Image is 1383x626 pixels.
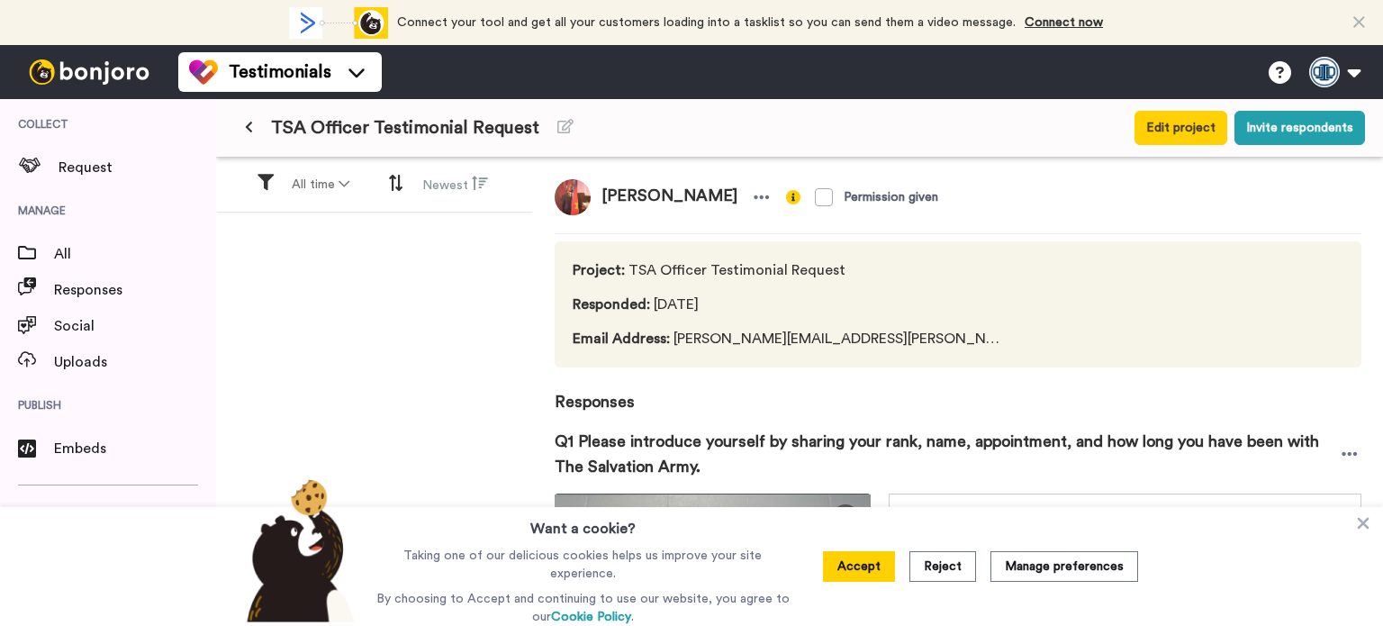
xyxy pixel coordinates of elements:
[573,331,670,346] span: Email Address :
[54,243,216,265] span: All
[59,157,216,178] span: Request
[844,188,938,206] div: Permission given
[230,478,364,622] img: bear-with-cookie.png
[990,551,1138,582] button: Manage preferences
[281,168,360,201] button: All time
[54,438,216,459] span: Embeds
[289,7,388,39] div: animation
[1134,111,1227,145] button: Edit project
[530,507,636,540] h3: Want a cookie?
[372,547,794,583] p: Taking one of our delicious cookies helps us improve your site experience.
[555,179,591,215] img: 1d884015-5f58-4205-8417-65acf132ea65.jpeg
[1234,111,1365,145] button: Invite respondents
[189,58,218,86] img: tm-color.svg
[573,294,1001,315] span: [DATE]
[372,590,794,626] p: By choosing to Accept and continuing to use our website, you agree to our .
[591,179,748,215] span: [PERSON_NAME]
[551,611,631,623] a: Cookie Policy
[786,190,800,204] img: info-yellow.svg
[22,59,157,85] img: bj-logo-header-white.svg
[555,429,1338,479] span: Q1 Please introduce yourself by sharing your rank, name, appointment, and how long you have been ...
[229,59,331,85] span: Testimonials
[909,551,976,582] button: Reject
[1025,16,1103,29] a: Connect now
[573,263,625,277] span: Project :
[54,315,216,337] span: Social
[54,351,216,373] span: Uploads
[54,279,216,301] span: Responses
[397,16,1016,29] span: Connect your tool and get all your customers loading into a tasklist so you can send them a video...
[573,297,650,312] span: Responded :
[823,551,895,582] button: Accept
[573,328,1001,349] span: [PERSON_NAME][EMAIL_ADDRESS][PERSON_NAME][DOMAIN_NAME]
[555,367,1361,414] span: Responses
[271,115,539,141] span: TSA Officer Testimonial Request
[411,168,499,202] button: Newest
[573,259,1001,281] span: TSA Officer Testimonial Request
